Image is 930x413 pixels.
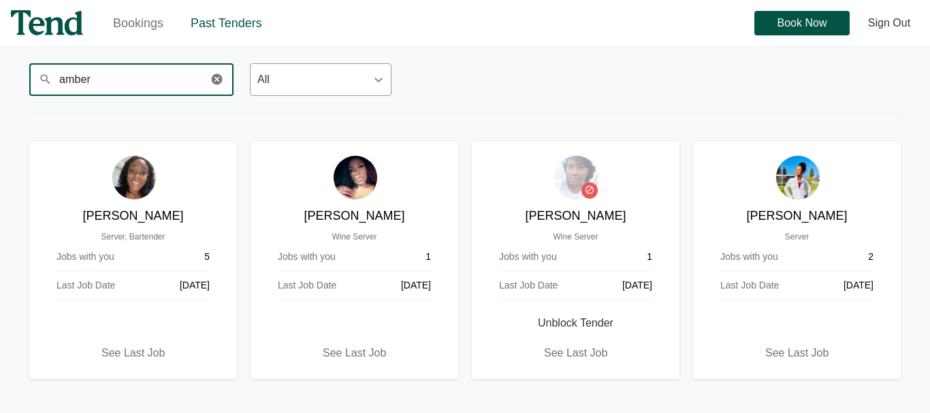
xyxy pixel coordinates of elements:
[257,71,270,88] div: All
[754,11,850,35] button: Book Now
[426,250,431,264] div: 1
[85,341,181,365] button: See Last Job
[204,250,210,264] div: 5
[522,311,630,335] button: Unblock Tender
[586,185,594,194] img: block
[720,278,779,293] div: Last Job Date
[707,207,887,225] p: [PERSON_NAME]
[554,155,599,200] img: 00a96bd1-0fd0-4a11-afcc-f09a32dae925.jpeg
[401,278,431,293] div: [DATE]
[264,231,445,243] p: Wine Server
[707,231,887,243] p: Server
[499,278,558,293] div: Last Job Date
[844,278,873,293] div: [DATE]
[57,278,115,293] div: Last Job Date
[622,278,652,293] div: [DATE]
[112,155,157,200] img: e8ebf758-801b-4bf8-a589-ca4059b0d088.jpeg
[264,207,445,225] p: [PERSON_NAME]
[57,250,114,264] div: Jobs with you
[113,16,163,30] a: Bookings
[749,341,845,365] button: See Last Job
[485,207,666,225] p: [PERSON_NAME]
[191,16,262,30] a: Past Tenders
[528,341,624,365] button: See Last Job
[278,278,336,293] div: Last Job Date
[485,231,666,243] p: Wine Server
[499,250,557,264] div: Jobs with you
[210,73,223,84] i: cancel
[775,155,820,200] img: c56ae1df-d7a7-4d10-9fe6-3552aa991129.jpeg
[306,341,402,365] button: See Last Job
[180,278,210,293] div: [DATE]
[43,207,223,225] p: [PERSON_NAME]
[647,250,652,264] div: 1
[868,250,873,264] div: 2
[43,231,223,243] p: Server, Bartender
[11,10,83,35] img: tend-logo.4d3a83578fb939362e0a58f12f1af3e6.svg
[278,250,336,264] div: Jobs with you
[720,250,778,264] div: Jobs with you
[333,155,378,200] img: 56046692-1cce-4f15-98de-e495fdfb95d2.jpeg
[859,11,919,35] button: Sign Out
